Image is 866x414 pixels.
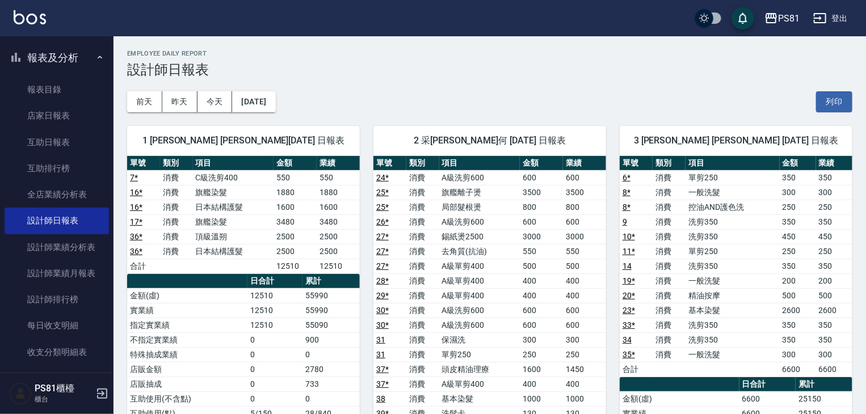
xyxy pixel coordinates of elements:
[439,391,520,406] td: 基本染髮
[653,185,686,200] td: 消費
[780,214,816,229] td: 350
[653,156,686,171] th: 類別
[653,170,686,185] td: 消費
[809,8,852,29] button: 登出
[317,229,360,244] td: 2500
[653,259,686,273] td: 消費
[780,362,816,377] td: 6600
[302,318,360,332] td: 55090
[686,229,779,244] td: 洗剪350
[247,362,302,377] td: 0
[376,394,385,403] a: 38
[274,244,317,259] td: 2500
[563,318,606,332] td: 600
[686,170,779,185] td: 單剪250
[520,303,563,318] td: 600
[780,288,816,303] td: 500
[780,303,816,318] td: 2600
[653,347,686,362] td: 消費
[653,244,686,259] td: 消費
[127,259,160,273] td: 合計
[686,244,779,259] td: 單剪250
[274,170,317,185] td: 550
[127,303,247,318] td: 實業績
[406,347,439,362] td: 消費
[141,135,346,146] span: 1 [PERSON_NAME] [PERSON_NAME][DATE] 日報表
[274,200,317,214] td: 1600
[620,362,653,377] td: 合計
[160,156,193,171] th: 類別
[5,103,109,129] a: 店家日報表
[193,229,274,244] td: 頂級溫朔
[520,391,563,406] td: 1000
[620,391,739,406] td: 金額(虛)
[732,7,754,29] button: save
[127,156,360,274] table: a dense table
[160,200,193,214] td: 消費
[247,303,302,318] td: 12510
[439,347,520,362] td: 單剪250
[816,200,852,214] td: 250
[623,335,632,344] a: 34
[439,318,520,332] td: A級洗剪600
[5,339,109,365] a: 收支分類明細表
[520,273,563,288] td: 400
[274,185,317,200] td: 1880
[816,214,852,229] td: 350
[247,274,302,289] th: 日合計
[160,229,193,244] td: 消費
[520,259,563,273] td: 500
[780,318,816,332] td: 350
[162,91,197,112] button: 昨天
[439,362,520,377] td: 頭皮精油理療
[520,288,563,303] td: 400
[373,156,406,171] th: 單號
[816,229,852,244] td: 450
[274,259,317,273] td: 12510
[816,259,852,273] td: 350
[302,303,360,318] td: 55990
[274,214,317,229] td: 3480
[520,185,563,200] td: 3500
[653,303,686,318] td: 消費
[160,170,193,185] td: 消費
[317,244,360,259] td: 2500
[376,350,385,359] a: 31
[686,273,779,288] td: 一般洗髮
[5,43,109,73] button: 報表及分析
[5,234,109,260] a: 設計師業績分析表
[274,156,317,171] th: 金額
[127,318,247,332] td: 指定實業績
[816,185,852,200] td: 300
[439,273,520,288] td: A級單剪400
[739,391,796,406] td: 6600
[127,288,247,303] td: 金額(虛)
[406,229,439,244] td: 消費
[406,377,439,391] td: 消費
[127,391,247,406] td: 互助使用(不含點)
[780,332,816,347] td: 350
[14,10,46,24] img: Logo
[35,383,93,394] h5: PS81櫃檯
[816,347,852,362] td: 300
[247,377,302,391] td: 0
[633,135,839,146] span: 3 [PERSON_NAME] [PERSON_NAME] [DATE] 日報表
[193,244,274,259] td: 日本結構護髮
[439,170,520,185] td: A級洗剪600
[5,129,109,155] a: 互助日報表
[302,332,360,347] td: 900
[406,170,439,185] td: 消費
[520,362,563,377] td: 1600
[317,259,360,273] td: 12510
[520,200,563,214] td: 800
[563,170,606,185] td: 600
[563,377,606,391] td: 400
[686,214,779,229] td: 洗剪350
[439,288,520,303] td: A級單剪400
[5,260,109,286] a: 設計師業績月報表
[620,156,852,377] table: a dense table
[35,394,93,404] p: 櫃台
[406,303,439,318] td: 消費
[563,347,606,362] td: 250
[193,185,274,200] td: 旗艦染髮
